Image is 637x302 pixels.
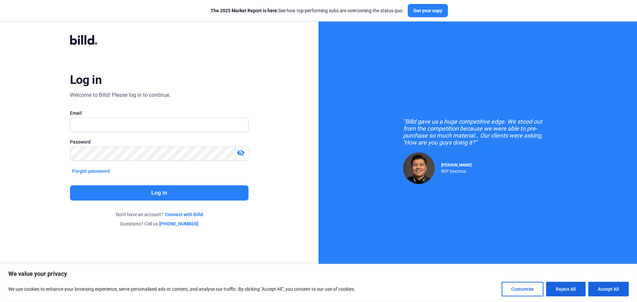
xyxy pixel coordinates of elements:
span: The 2025 Market Report is here: [211,8,278,13]
span: [PERSON_NAME] [441,163,471,167]
a: [PHONE_NUMBER] [159,220,198,227]
div: Log in [70,73,102,87]
button: Log in [70,185,248,201]
div: Welcome to Billd! Please log in to continue. [70,91,171,99]
img: Raul Pacheco [403,152,435,184]
div: Don't have an account? [70,211,248,218]
p: We use cookies to enhance your browsing experience, serve personalised ads or content, and analys... [8,285,355,293]
button: Accept All [588,282,629,296]
button: Customise [502,282,543,296]
div: See how top-performing subs are overcoming the status quo. [211,7,404,14]
a: Connect with Billd [165,211,203,218]
mat-icon: visibility_off [237,149,245,157]
div: Questions? Call us [70,220,248,227]
button: Get your copy [408,4,448,17]
p: We value your privacy [8,270,629,278]
button: Forgot password [70,167,112,175]
div: "Billd gave us a huge competitive edge. We stood out from the competition because we were able to... [403,118,552,146]
div: Password [70,139,248,145]
div: RDP Electrical [441,167,471,174]
button: Reject All [546,282,586,296]
div: Email [70,110,248,116]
